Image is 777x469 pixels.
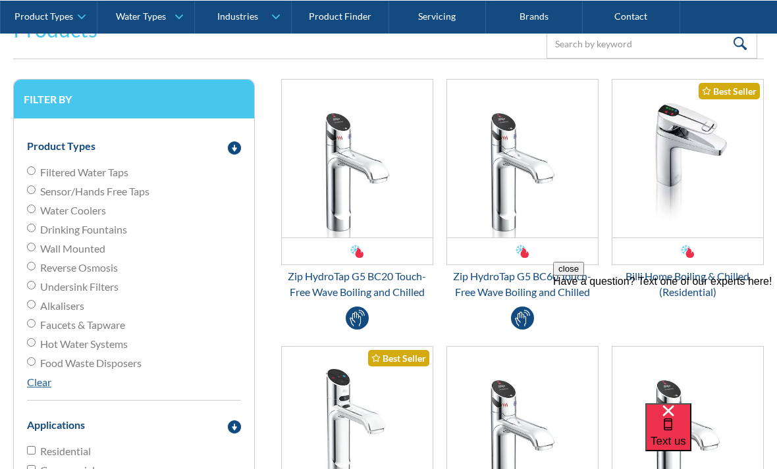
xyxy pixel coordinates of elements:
[27,262,36,270] input: Reverse Osmosis
[40,241,105,257] span: Wall Mounted
[27,300,36,309] input: Alkalisers
[446,268,599,300] div: Zip HydroTap G5 BC60 Touch-Free Wave Boiling and Chilled
[116,11,166,22] div: Water Types
[27,224,36,232] input: Drinking Fountains
[699,83,760,99] div: Best Seller
[612,79,764,300] a: Billi Home Boiling & Chilled (Residential)Best SellerBilli Home Boiling & Chilled (Residential)
[27,417,85,433] div: Applications
[40,317,125,333] span: Faucets & Tapware
[612,80,763,237] img: Billi Home Boiling & Chilled (Residential)
[27,376,51,388] a: Clear
[40,164,128,180] span: Filtered Water Taps
[27,338,36,347] input: Hot Water Systems
[40,260,118,276] span: Reverse Osmosis
[27,185,36,194] input: Sensor/Hands Free Taps
[282,80,433,237] img: Zip HydroTap G5 BC20 Touch-Free Wave Boiling and Chilled
[40,443,91,459] span: Residential
[27,243,36,251] input: Wall Mounted
[446,79,599,300] a: Zip HydroTap G5 BC60 Touch-Free Wave Boiling and ChilledZip HydroTap G5 BC60 Touch-Free Wave Boil...
[27,446,36,455] input: Residential
[27,319,36,328] input: Faucets & Tapware
[281,268,433,300] div: Zip HydroTap G5 BC20 Touch-Free Wave Boiling and Chilled
[645,403,777,469] iframe: podium webchat widget bubble
[14,11,73,22] div: Product Types
[27,281,36,289] input: Undersink Filters
[40,298,84,314] span: Alkalisers
[447,80,598,237] img: Zip HydroTap G5 BC60 Touch-Free Wave Boiling and Chilled
[217,11,258,22] div: Industries
[40,355,142,371] span: Food Waste Disposers
[281,79,433,300] a: Zip HydroTap G5 BC20 Touch-Free Wave Boiling and ChilledZip HydroTap G5 BC20 Touch-Free Wave Boil...
[27,205,36,213] input: Water Coolers
[27,166,36,175] input: Filtered Water Taps
[40,336,128,352] span: Hot Water Systems
[40,222,127,237] span: Drinking Fountains
[553,262,777,420] iframe: podium webchat widget prompt
[24,93,244,105] h3: Filter by
[368,350,429,366] div: Best Seller
[40,203,106,218] span: Water Coolers
[40,279,119,295] span: Undersink Filters
[547,29,757,59] input: Search by keyword
[27,357,36,366] input: Food Waste Disposers
[40,184,149,199] span: Sensor/Hands Free Taps
[27,138,95,154] div: Product Types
